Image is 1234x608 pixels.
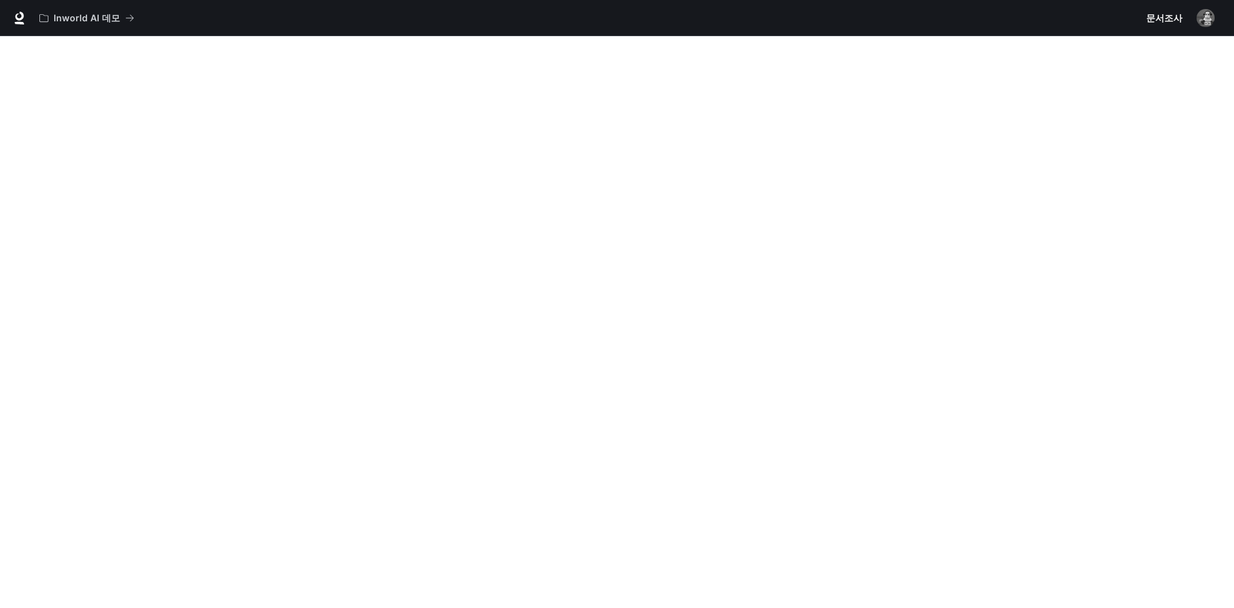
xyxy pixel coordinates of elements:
[1146,10,1182,26] span: 문서조사
[1141,5,1188,31] a: 문서조사
[54,13,120,24] p: Inworld AI 데모
[1193,5,1219,31] button: 사용자 아바타
[1197,9,1215,27] img: 사용자 아바타
[34,5,140,31] button: 모든 작업 공간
